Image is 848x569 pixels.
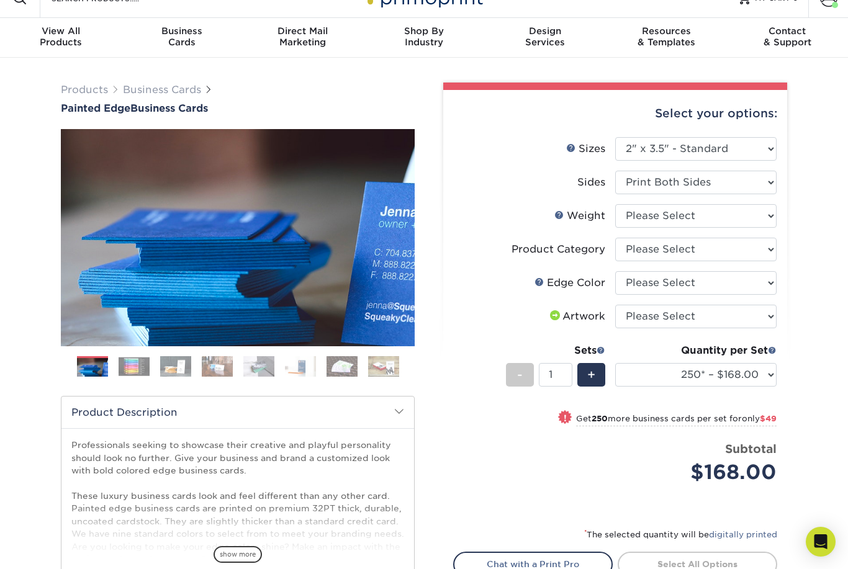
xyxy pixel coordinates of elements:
div: & Templates [606,25,727,48]
a: BusinessCards [121,18,242,58]
img: Business Cards 02 [119,357,150,376]
span: Resources [606,25,727,37]
span: Business [121,25,242,37]
div: Artwork [548,309,605,324]
img: Painted Edge 01 [61,61,415,414]
div: Select your options: [453,90,777,137]
strong: 250 [592,414,608,423]
a: Painted EdgeBusiness Cards [61,102,415,114]
img: Business Cards 04 [202,356,233,377]
div: Marketing [242,25,363,48]
div: $168.00 [625,457,777,487]
strong: Subtotal [725,442,777,455]
img: Business Cards 03 [160,356,191,377]
span: ! [564,411,567,424]
a: digitally printed [709,530,777,539]
div: Industry [363,25,484,48]
a: Contact& Support [727,18,848,58]
span: show more [214,546,262,563]
img: Business Cards 06 [285,356,316,377]
a: DesignServices [485,18,606,58]
span: $49 [760,414,777,423]
div: Weight [554,208,605,223]
div: & Support [727,25,848,48]
div: Cards [121,25,242,48]
small: Get more business cards per set for [576,414,777,426]
img: Business Cards 01 [77,352,108,383]
h2: Product Description [61,397,414,428]
div: Product Category [512,242,605,257]
span: Design [485,25,606,37]
div: Quantity per Set [615,343,777,358]
a: Resources& Templates [606,18,727,58]
span: Shop By [363,25,484,37]
small: The selected quantity will be [584,530,777,539]
span: only [742,414,777,423]
img: Business Cards 08 [368,356,399,377]
div: Edge Color [535,276,605,290]
a: Business Cards [123,84,201,96]
h1: Business Cards [61,102,415,114]
img: Business Cards 07 [327,356,358,377]
span: Painted Edge [61,102,130,114]
iframe: Google Customer Reviews [3,531,106,565]
img: Business Cards 05 [243,356,274,377]
a: Direct MailMarketing [242,18,363,58]
span: - [517,365,523,384]
span: + [587,365,595,384]
div: Services [485,25,606,48]
div: Sizes [566,141,605,156]
div: Sides [577,175,605,190]
div: Open Intercom Messenger [806,527,836,557]
a: Shop ByIndustry [363,18,484,58]
span: Direct Mail [242,25,363,37]
a: Products [61,84,108,96]
span: Contact [727,25,848,37]
div: Sets [506,343,605,358]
